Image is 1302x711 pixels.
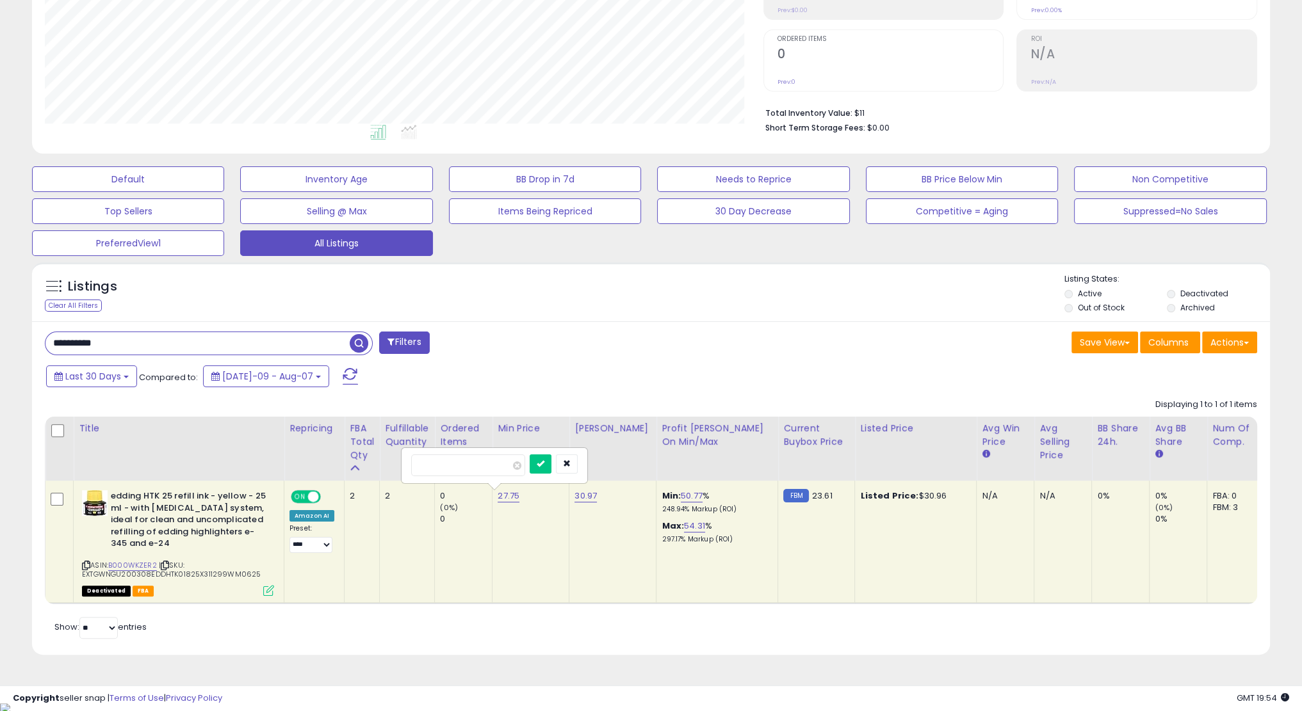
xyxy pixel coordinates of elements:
[866,198,1058,224] button: Competitive = Aging
[574,422,651,435] div: [PERSON_NAME]
[79,422,279,435] div: Title
[662,422,772,449] div: Profit [PERSON_NAME] on Min/Max
[681,490,703,502] a: 50.77
[32,166,224,192] button: Default
[1039,490,1082,502] div: N/A
[82,586,131,596] span: All listings that are unavailable for purchase on Amazon for any reason other than out-of-stock
[1155,399,1257,411] div: Displaying 1 to 1 of 1 items
[1074,198,1266,224] button: Suppressed=No Sales
[982,490,1024,502] div: N/A
[32,230,224,256] button: PreferredView1
[777,78,795,86] small: Prev: 0
[777,47,1004,64] h2: 0
[662,520,684,532] b: Max:
[54,621,147,633] span: Show: entries
[440,490,492,502] div: 0
[240,230,432,256] button: All Listings
[449,198,641,224] button: Items Being Repriced
[240,198,432,224] button: Selling @ Max
[385,422,429,449] div: Fulfillable Quantity
[765,122,865,133] b: Short Term Storage Fees:
[783,489,808,502] small: FBM
[350,422,374,462] div: FBA Total Qty
[657,166,849,192] button: Needs to Reprice
[13,692,60,704] strong: Copyright
[860,422,971,435] div: Listed Price
[982,449,989,460] small: Avg Win Price.
[777,36,1004,43] span: Ordered Items
[1212,490,1255,502] div: FBA: 0
[1030,6,1061,14] small: Prev: 0.00%
[662,490,768,514] div: %
[1148,336,1189,349] span: Columns
[1202,332,1257,353] button: Actions
[110,692,164,704] a: Terms of Use
[203,365,329,387] button: [DATE]-09 - Aug-07
[1180,302,1215,313] label: Archived
[1155,490,1207,502] div: 0%
[812,490,833,502] span: 23.61
[1180,288,1228,299] label: Deactivated
[166,692,222,704] a: Privacy Policy
[68,278,117,296] h5: Listings
[449,166,641,192] button: BB Drop in 7d
[289,524,334,553] div: Preset:
[765,108,852,118] b: Total Inventory Value:
[1212,502,1255,513] div: FBM: 3
[656,417,778,481] th: The percentage added to the cost of goods (COGS) that forms the calculator for Min & Max prices.
[684,520,705,532] a: 54.31
[133,586,154,596] span: FBA
[13,692,222,705] div: seller snap | |
[222,370,313,383] span: [DATE]-09 - Aug-07
[65,370,121,383] span: Last 30 Days
[662,505,768,514] p: 248.94% Markup (ROI)
[45,300,102,312] div: Clear All Filters
[783,422,849,449] div: Current Buybox Price
[1074,166,1266,192] button: Non Competitive
[1078,302,1125,313] label: Out of Stock
[32,198,224,224] button: Top Sellers
[385,490,425,502] div: 2
[657,198,849,224] button: 30 Day Decrease
[139,371,198,383] span: Compared to:
[82,490,108,516] img: 4173CzWvd6L._SL40_.jpg
[765,104,1248,120] li: $11
[108,560,157,571] a: B000WKZER2
[498,490,519,502] a: 27.75
[240,166,432,192] button: Inventory Age
[860,490,966,502] div: $30.96
[662,520,768,544] div: %
[440,502,458,513] small: (0%)
[82,490,274,595] div: ASIN:
[379,332,429,354] button: Filters
[1237,692,1289,704] span: 2025-09-7 19:54 GMT
[1212,422,1259,449] div: Num of Comp.
[1030,36,1257,43] span: ROI
[289,510,334,522] div: Amazon AI
[1097,490,1139,502] div: 0%
[292,491,308,502] span: ON
[289,422,339,435] div: Repricing
[1039,422,1086,462] div: Avg Selling Price
[111,490,266,553] b: edding HTK 25 refill ink - yellow - 25 ml - with [MEDICAL_DATA] system, ideal for clean and uncom...
[982,422,1029,449] div: Avg Win Price
[662,490,681,502] b: Min:
[1155,449,1162,460] small: Avg BB Share.
[1071,332,1138,353] button: Save View
[1097,422,1144,449] div: BB Share 24h.
[1030,47,1257,64] h2: N/A
[1030,78,1055,86] small: Prev: N/A
[777,6,808,14] small: Prev: $0.00
[867,122,890,134] span: $0.00
[440,422,487,449] div: Ordered Items
[350,490,370,502] div: 2
[46,365,137,387] button: Last 30 Days
[574,490,597,502] a: 30.97
[860,490,918,502] b: Listed Price:
[1064,273,1270,285] p: Listing States:
[1155,422,1201,449] div: Avg BB Share
[1140,332,1200,353] button: Columns
[82,560,261,579] span: | SKU: EXTGWNGU200308EDDHTK01825X311299WM0625
[319,491,339,502] span: OFF
[1155,513,1207,525] div: 0%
